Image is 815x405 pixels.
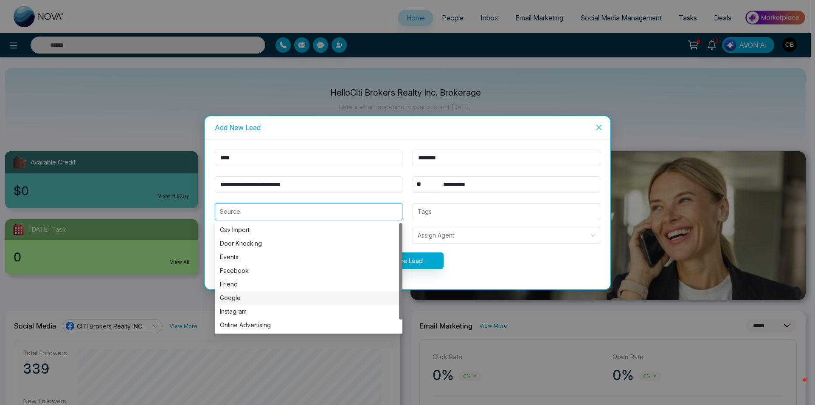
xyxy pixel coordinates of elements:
[220,320,397,330] div: Online Advertising
[215,250,402,264] div: Events
[215,291,402,305] div: Google
[220,280,397,289] div: Friend
[215,264,402,278] div: Facebook
[215,318,402,332] div: Online Advertising
[220,266,397,275] div: Facebook
[215,278,402,291] div: Friend
[587,116,610,139] button: Close
[372,252,444,269] button: Save Lead
[215,305,402,318] div: Instagram
[596,124,602,131] span: close
[220,225,397,235] div: Csv Import
[220,252,397,262] div: Events
[220,293,397,303] div: Google
[220,307,397,316] div: Instagram
[786,376,807,397] iframe: Intercom live chat
[215,223,402,237] div: Csv Import
[220,239,397,248] div: Door Knocking
[215,123,600,132] div: Add New Lead
[215,237,402,250] div: Door Knocking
